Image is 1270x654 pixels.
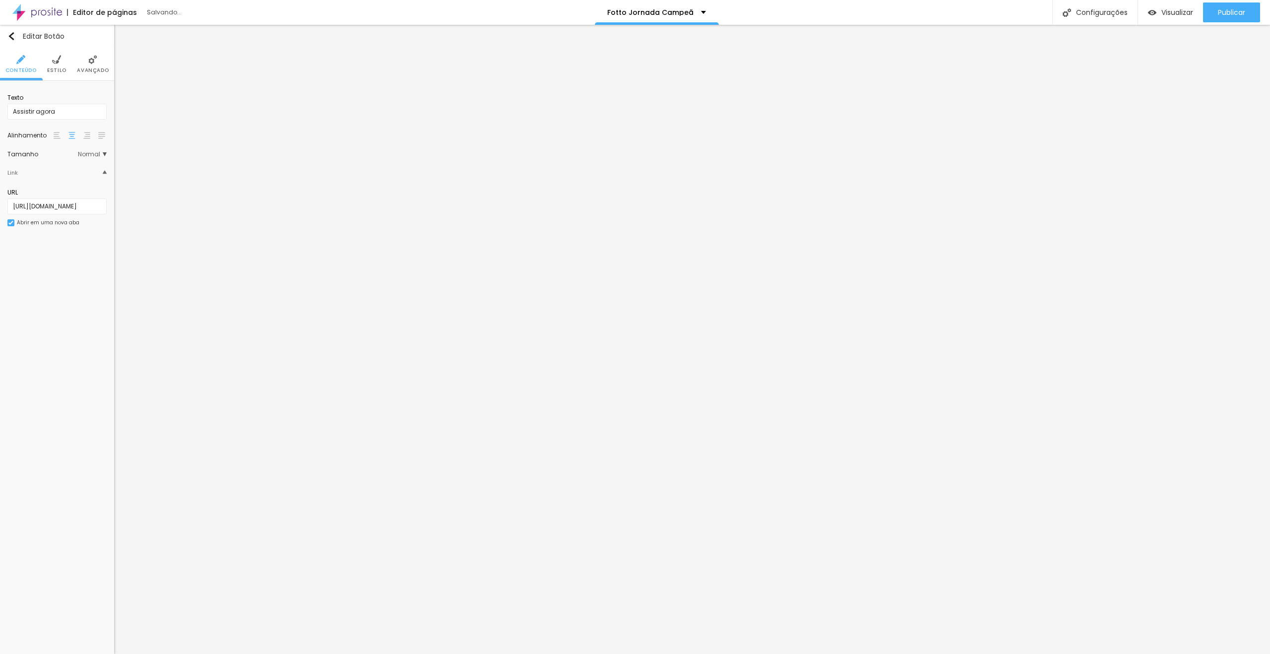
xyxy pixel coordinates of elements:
[16,55,25,64] img: Icone
[98,132,105,139] img: paragraph-justified-align.svg
[7,151,78,157] div: Tamanho
[77,68,109,73] span: Avançado
[78,151,107,157] span: Normal
[68,132,75,139] img: paragraph-center-align.svg
[52,55,61,64] img: Icone
[1161,8,1193,16] span: Visualizar
[7,188,107,197] div: URL
[7,32,64,40] div: Editar Botão
[7,167,18,178] div: Link
[1218,8,1245,16] span: Publicar
[5,68,37,73] span: Conteúdo
[54,132,61,139] img: paragraph-left-align.svg
[17,220,79,225] div: Abrir em uma nova aba
[7,32,15,40] img: Icone
[67,9,137,16] div: Editor de páginas
[8,220,13,225] img: Icone
[83,132,90,139] img: paragraph-right-align.svg
[114,25,1270,654] iframe: Editor
[1063,8,1071,17] img: Icone
[7,93,107,102] div: Texto
[1138,2,1203,22] button: Visualizar
[607,9,694,16] p: Fotto Jornada Campeã
[7,132,52,138] div: Alinhamento
[1148,8,1156,17] img: view-1.svg
[103,170,107,174] img: Icone
[7,162,107,183] div: IconeLink
[147,9,261,15] div: Salvando...
[47,68,66,73] span: Estilo
[88,55,97,64] img: Icone
[1203,2,1260,22] button: Publicar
